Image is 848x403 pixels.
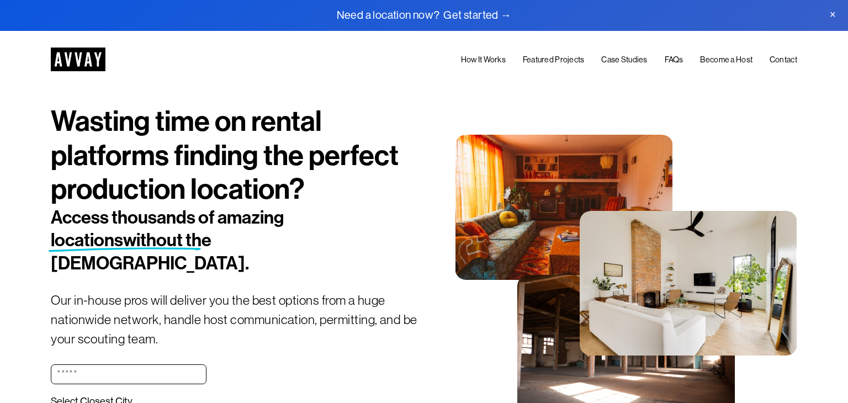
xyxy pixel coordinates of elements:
[461,54,506,67] a: How It Works
[51,47,105,71] img: AVVAY - The First Nationwide Location Scouting Co.
[51,104,424,206] h1: Wasting time on rental platforms finding the perfect production location?
[51,291,424,349] p: Our in-house pros will deliver you the best options from a huge nationwide network, handle host c...
[700,54,752,67] a: Become a Host
[665,54,683,67] a: FAQs
[770,54,797,67] a: Contact
[523,54,585,67] a: Featured Projects
[51,230,249,274] span: without the [DEMOGRAPHIC_DATA].
[601,54,647,67] a: Case Studies
[51,206,362,275] h2: Access thousands of amazing locations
